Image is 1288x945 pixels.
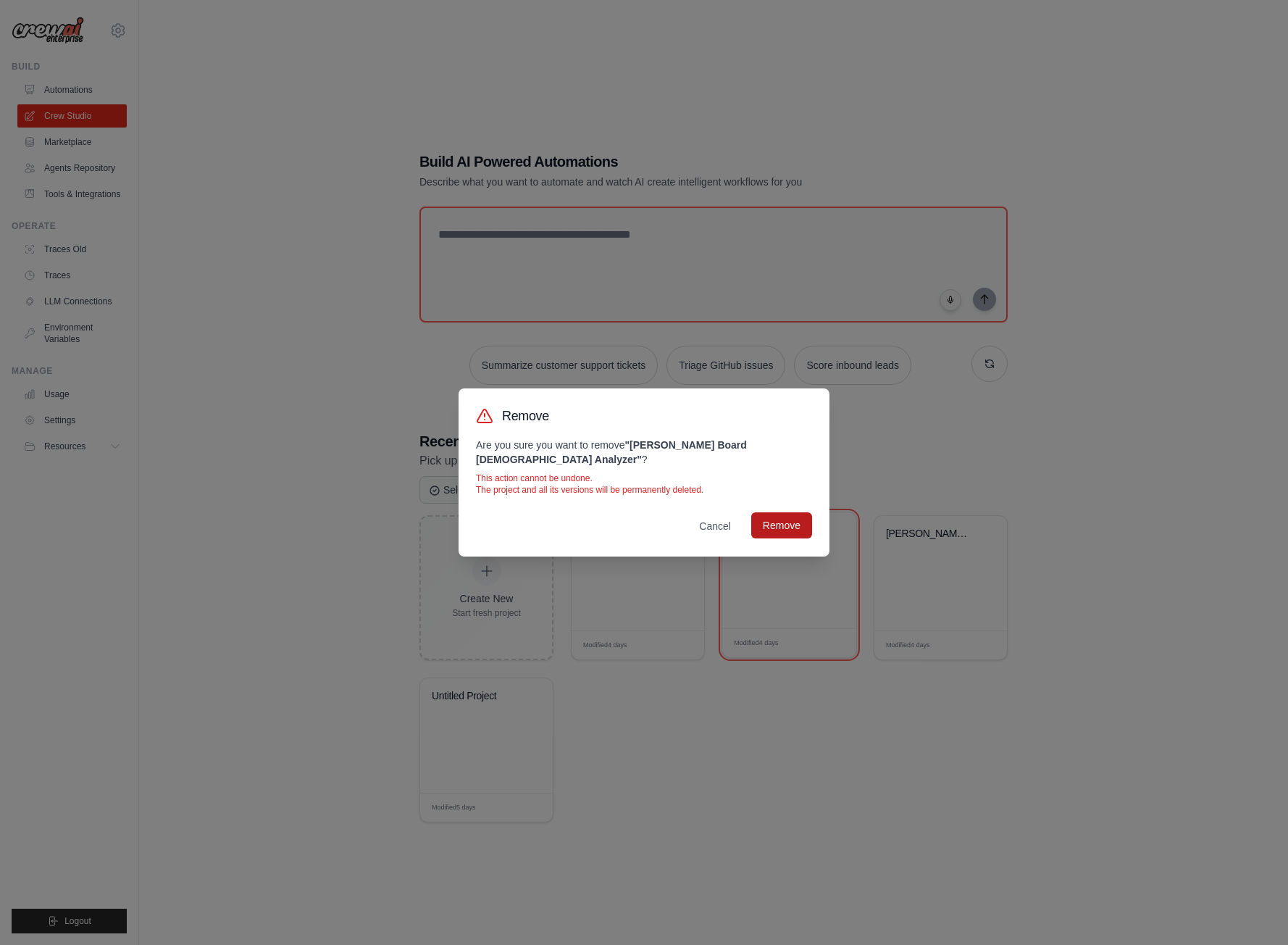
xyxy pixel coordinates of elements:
[476,438,812,467] p: Are you sure you want to remove ?
[687,513,743,539] button: Cancel
[476,472,812,484] p: This action cannot be undone.
[476,484,812,496] p: The project and all its versions will be permanently deleted.
[751,512,812,538] button: Remove
[502,406,549,426] h3: Remove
